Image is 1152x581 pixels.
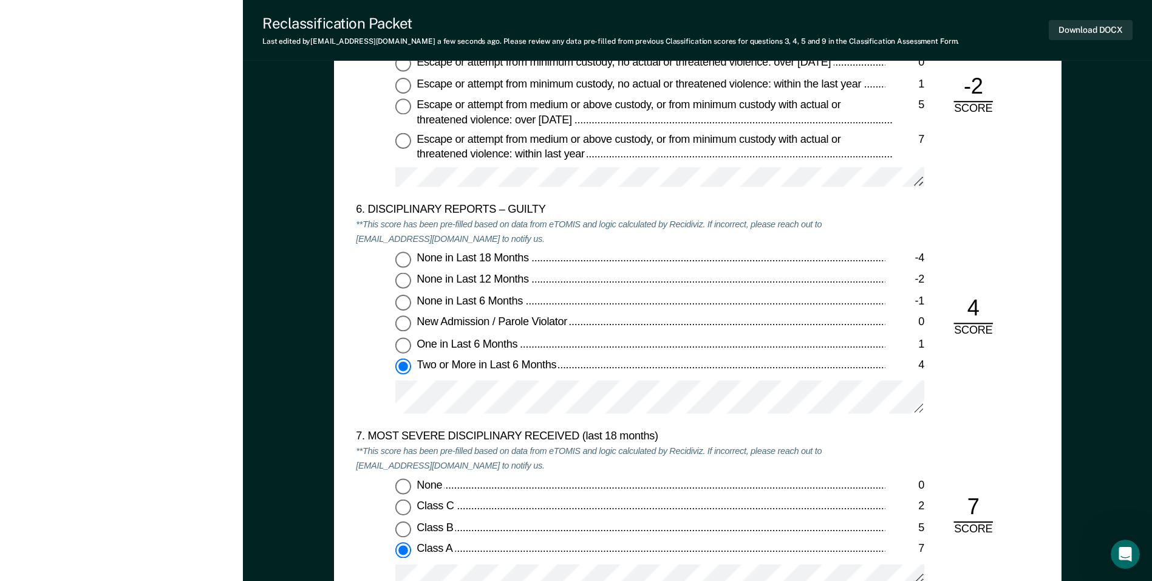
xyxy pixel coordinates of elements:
[395,273,411,289] input: None in Last 12 Months-2
[437,37,500,46] span: a few seconds ago
[417,252,531,264] span: None in Last 18 Months
[885,543,924,557] div: 7
[885,55,924,70] div: 0
[395,132,411,148] input: Escape or attempt from medium or above custody, or from minimum custody with actual or threatened...
[395,252,411,267] input: None in Last 18 Months-4
[417,316,570,328] span: New Admission / Parole Violator
[944,324,1003,339] div: SCORE
[417,98,840,125] span: Escape or attempt from medium or above custody, or from minimum custody with actual or threatened...
[892,98,924,113] div: 5
[395,521,411,537] input: Class B5
[885,337,924,352] div: 1
[395,337,411,353] input: One in Last 6 Months1
[417,77,864,89] span: Escape or attempt from minimum custody, no actual or threatened violence: within the last year
[885,500,924,514] div: 2
[417,132,840,159] span: Escape or attempt from medium or above custody, or from minimum custody with actual or threatened...
[417,273,531,285] span: None in Last 12 Months
[395,294,411,310] input: None in Last 6 Months-1
[262,37,959,46] div: Last edited by [EMAIL_ADDRESS][DOMAIN_NAME] . Please review any data pre-filled from previous Cla...
[417,337,520,349] span: One in Last 6 Months
[395,98,411,114] input: Escape or attempt from medium or above custody, or from minimum custody with actual or threatened...
[885,359,924,373] div: 4
[885,478,924,493] div: 0
[262,15,959,32] div: Reclassification Packet
[953,493,993,523] div: 7
[395,543,411,559] input: Class A7
[395,359,411,374] input: Two or More in Last 6 Months4
[417,543,455,555] span: Class A
[885,521,924,536] div: 5
[885,252,924,266] div: -4
[356,203,885,218] div: 6. DISCIPLINARY REPORTS – GUILTY
[417,521,455,534] span: Class B
[417,500,456,512] span: Class C
[356,219,822,244] em: **This score has been pre-filled based on data from eTOMIS and logic calculated by Recidiviz. If ...
[417,478,445,490] span: None
[944,102,1003,117] div: SCORE
[395,500,411,515] input: Class C2
[953,294,993,324] div: 4
[1111,540,1140,569] iframe: Intercom live chat
[417,294,525,306] span: None in Last 6 Months
[885,273,924,287] div: -2
[953,72,993,102] div: -2
[885,316,924,331] div: 0
[395,478,411,494] input: None0
[356,445,822,471] em: **This score has been pre-filled based on data from eTOMIS and logic calculated by Recidiviz. If ...
[417,359,559,371] span: Two or More in Last 6 Months
[1049,20,1133,40] button: Download DOCX
[885,77,924,92] div: 1
[885,294,924,309] div: -1
[395,55,411,71] input: Escape or attempt from minimum custody, no actual or threatened violence: over [DATE]0
[395,77,411,93] input: Escape or attempt from minimum custody, no actual or threatened violence: within the last year1
[893,132,924,147] div: 7
[944,523,1003,537] div: SCORE
[356,430,885,444] div: 7. MOST SEVERE DISCIPLINARY RECEIVED (last 18 months)
[395,316,411,332] input: New Admission / Parole Violator0
[417,55,833,67] span: Escape or attempt from minimum custody, no actual or threatened violence: over [DATE]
